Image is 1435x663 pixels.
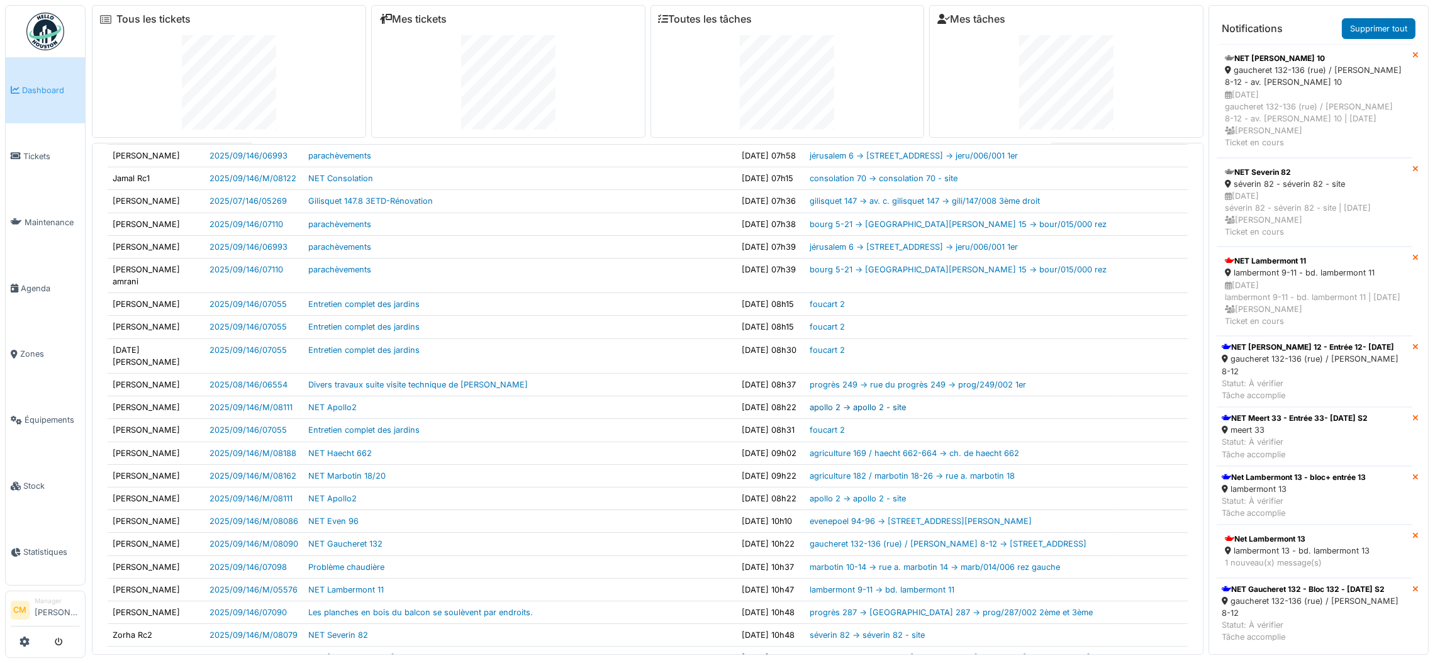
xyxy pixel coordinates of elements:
a: Net Lambermont 13 lambermont 13 - bd. lambermont 13 1 nouveau(x) message(s) [1217,525,1412,577]
a: parachèvements [308,265,371,274]
td: [PERSON_NAME] [108,419,204,442]
div: [DATE] gaucheret 132-136 (rue) / [PERSON_NAME] 8-12 - av. [PERSON_NAME] 10 | [DATE] [PERSON_NAME]... [1225,89,1404,149]
td: [DATE] 10h37 [737,555,805,578]
a: gilisquet 147 -> av. c. gilisquet 147 -> gili/147/008 3ème droit [810,196,1040,206]
a: Équipements [6,387,85,454]
a: 2025/09/146/06993 [209,242,288,252]
a: Problème chaudière [308,562,384,572]
a: 2025/09/146/M/08086 [209,516,298,526]
a: 2025/09/146/07110 [209,220,283,229]
div: 1 nouveau(x) message(s) [1225,557,1404,569]
div: gaucheret 132-136 (rue) / [PERSON_NAME] 8-12 [1222,353,1407,377]
div: gaucheret 132-136 (rue) / [PERSON_NAME] 8-12 - av. [PERSON_NAME] 10 [1225,64,1404,88]
td: [DATE] 07h39 [737,258,805,292]
td: [DATE] 10h48 [737,601,805,623]
a: agriculture 169 / haecht 662-664 -> ch. de haecht 662 [810,448,1019,458]
td: Jamal Rc1 [108,167,204,190]
div: NET Meert 33 - Entrée 33- [DATE] S2 [1222,413,1368,424]
a: progrès 287 -> [GEOGRAPHIC_DATA] 287 -> prog/287/002 2ème et 3ème [810,608,1093,617]
a: NET Haecht 662 [308,448,372,458]
div: lambermont 13 - bd. lambermont 13 [1225,545,1404,557]
a: Les planches en bois du balcon se soulèvent par endroits. [308,608,533,617]
div: Manager [35,596,80,606]
a: CM Manager[PERSON_NAME] [11,596,80,627]
a: NET Gaucheret 132 [308,539,382,549]
td: [DATE][PERSON_NAME] [108,338,204,373]
div: séverin 82 - séverin 82 - site [1225,178,1404,190]
span: Maintenance [25,216,80,228]
a: NET Gaucheret 132 - Bloc 132 - [DATE] S2 gaucheret 132-136 (rue) / [PERSON_NAME] 8-12 Statut: À v... [1217,578,1412,649]
a: NET Lambermont 11 [308,585,384,594]
a: 2025/09/146/07055 [209,299,287,309]
span: Tickets [23,150,80,162]
a: foucart 2 [810,322,845,331]
td: [DATE] 10h48 [737,624,805,647]
td: [DATE] 07h38 [737,213,805,235]
a: 2025/09/146/M/08090 [209,539,298,549]
a: NET Apollo2 [308,494,357,503]
td: [PERSON_NAME] [108,213,204,235]
td: [PERSON_NAME] [108,396,204,419]
a: evenepoel 94-96 -> [STREET_ADDRESS][PERSON_NAME] [810,516,1032,526]
div: meert 33 [1222,424,1368,436]
td: [DATE] 08h15 [737,293,805,316]
a: 2025/09/146/07055 [209,345,287,355]
a: Maintenance [6,189,85,255]
a: jérusalem 6 -> [STREET_ADDRESS] -> jeru/006/001 1er [810,242,1018,252]
a: 2025/09/146/07098 [209,562,287,572]
a: NET [PERSON_NAME] 10 gaucheret 132-136 (rue) / [PERSON_NAME] 8-12 - av. [PERSON_NAME] 10 [DATE]ga... [1217,44,1412,157]
td: [PERSON_NAME] [108,293,204,316]
a: Mes tickets [379,13,447,25]
a: NET Apollo2 [308,403,357,412]
a: parachèvements [308,151,371,160]
a: 2025/09/146/07055 [209,425,287,435]
a: 2025/09/146/M/05576 [209,585,298,594]
a: Net Lambermont 13 - bloc+ entrée 13 lambermont 13 Statut: À vérifierTâche accomplie [1217,466,1412,525]
span: Statistiques [23,546,80,558]
td: Zorha Rc2 [108,624,204,647]
a: 2025/09/146/M/08111 [209,494,293,503]
a: Gilisquet 147.8 3ETD-Rénovation [308,196,433,206]
h6: Notifications [1222,23,1283,35]
div: NET Lambermont 11 [1225,255,1404,267]
div: NET [PERSON_NAME] 12 - Entrée 12- [DATE] [1222,342,1407,353]
a: foucart 2 [810,345,845,355]
a: parachèvements [308,242,371,252]
span: Stock [23,480,80,492]
a: apollo 2 -> apollo 2 - site [810,494,906,503]
a: Tous les tickets [116,13,191,25]
a: 2025/07/146/05269 [209,196,287,206]
a: Zones [6,321,85,387]
div: lambermont 9-11 - bd. lambermont 11 [1225,267,1404,279]
div: lambermont 13 [1222,483,1366,495]
div: NET Severin 82 [1225,167,1404,178]
td: [DATE] 08h22 [737,396,805,419]
a: NET Consolation [308,174,373,183]
a: NET Severin 82 séverin 82 - séverin 82 - site [DATE]séverin 82 - séverin 82 - site | [DATE] [PERS... [1217,158,1412,247]
a: gaucheret 132-136 (rue) / [PERSON_NAME] 8-12 -> [STREET_ADDRESS] [810,539,1086,549]
td: [DATE] 08h30 [737,338,805,373]
a: Entretien complet des jardins [308,345,420,355]
a: 2025/09/146/M/08094 [209,653,298,662]
a: Entretien complet des jardins [308,425,420,435]
a: Entretien complet des jardins [308,322,420,331]
span: Agenda [21,282,80,294]
a: 2025/08/146/06554 [209,380,288,389]
a: Statistiques [6,519,85,585]
a: NET Even 96 [308,516,359,526]
a: Mes tâches [937,13,1005,25]
a: agriculture 182 / marbotin 18-26 -> rue a. marbotin 18 [810,471,1015,481]
img: Badge_color-CXgf-gQk.svg [26,13,64,50]
div: Statut: À vérifier Tâche accomplie [1222,377,1407,401]
td: [PERSON_NAME] [108,374,204,396]
a: gaucheret 132-136 (rue) / [PERSON_NAME] 8-12 -> av. [PERSON_NAME] 10 [810,653,1101,662]
a: 2025/09/146/06993 [209,151,288,160]
td: [DATE] 07h36 [737,190,805,213]
td: [PERSON_NAME] [108,190,204,213]
div: [DATE] lambermont 9-11 - bd. lambermont 11 | [DATE] [PERSON_NAME] Ticket en cours [1225,279,1404,328]
span: Zones [20,348,80,360]
div: [DATE] séverin 82 - séverin 82 - site | [DATE] [PERSON_NAME] Ticket en cours [1225,190,1404,238]
a: bourg 5-21 -> [GEOGRAPHIC_DATA][PERSON_NAME] 15 -> bour/015/000 rez [810,220,1107,229]
td: [DATE] 10h10 [737,510,805,533]
a: Dashboard [6,57,85,123]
